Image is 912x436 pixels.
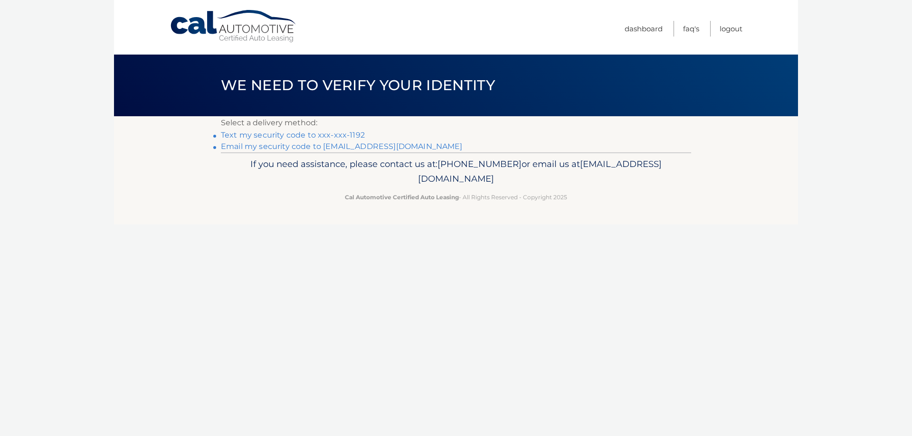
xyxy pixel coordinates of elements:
a: Logout [720,21,742,37]
a: Dashboard [625,21,663,37]
a: Cal Automotive [170,9,298,43]
a: Email my security code to [EMAIL_ADDRESS][DOMAIN_NAME] [221,142,463,151]
p: If you need assistance, please contact us at: or email us at [227,157,685,187]
span: [PHONE_NUMBER] [437,158,522,169]
strong: Cal Automotive Certified Auto Leasing [345,194,459,201]
a: Text my security code to xxx-xxx-1192 [221,130,365,139]
p: - All Rights Reserved - Copyright 2025 [227,192,685,202]
span: We need to verify your identity [221,76,495,94]
p: Select a delivery method: [221,116,691,130]
a: FAQ's [683,21,699,37]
